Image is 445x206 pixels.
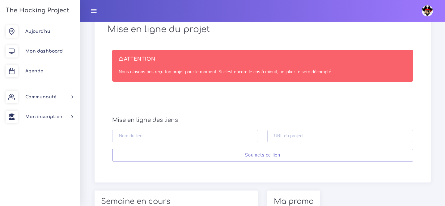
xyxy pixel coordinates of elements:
[25,69,43,73] span: Agenda
[25,29,52,34] span: Aujourd'hui
[101,197,252,206] h2: Semaine en cours
[422,5,433,16] img: avatar
[274,197,314,206] h2: Ma promo
[267,130,413,143] input: URL du project
[112,149,413,161] input: Soumets ce lien
[112,130,258,143] input: Nom du lien
[108,24,418,35] h1: Mise en ligne du projet
[25,95,57,99] span: Communauté
[25,114,62,119] span: Mon inscription
[25,49,63,54] span: Mon dashboard
[119,56,407,62] h4: ATTENTION
[4,7,69,14] h3: The Hacking Project
[112,117,413,123] h4: Mise en ligne des liens
[119,69,407,75] p: Nous n'avons pas reçu ton projet pour le moment. Si c'est encore le cas à minuit, un joker te ser...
